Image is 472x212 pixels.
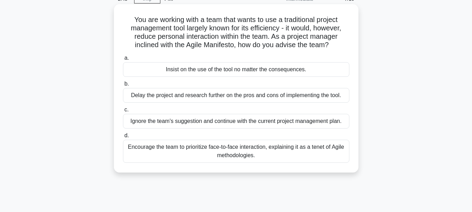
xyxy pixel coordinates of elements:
[123,140,349,163] div: Encourage the team to prioritize face-to-face interaction, explaining it as a tenet of Agile meth...
[123,62,349,77] div: Insist on the use of the tool no matter the consequences.
[122,15,350,50] h5: You are working with a team that wants to use a traditional project management tool largely known...
[124,55,129,61] span: a.
[124,132,129,138] span: d.
[123,88,349,103] div: Delay the project and research further on the pros and cons of implementing the tool.
[124,81,129,87] span: b.
[124,107,129,112] span: c.
[123,114,349,129] div: Ignore the team's suggestion and continue with the current project management plan.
